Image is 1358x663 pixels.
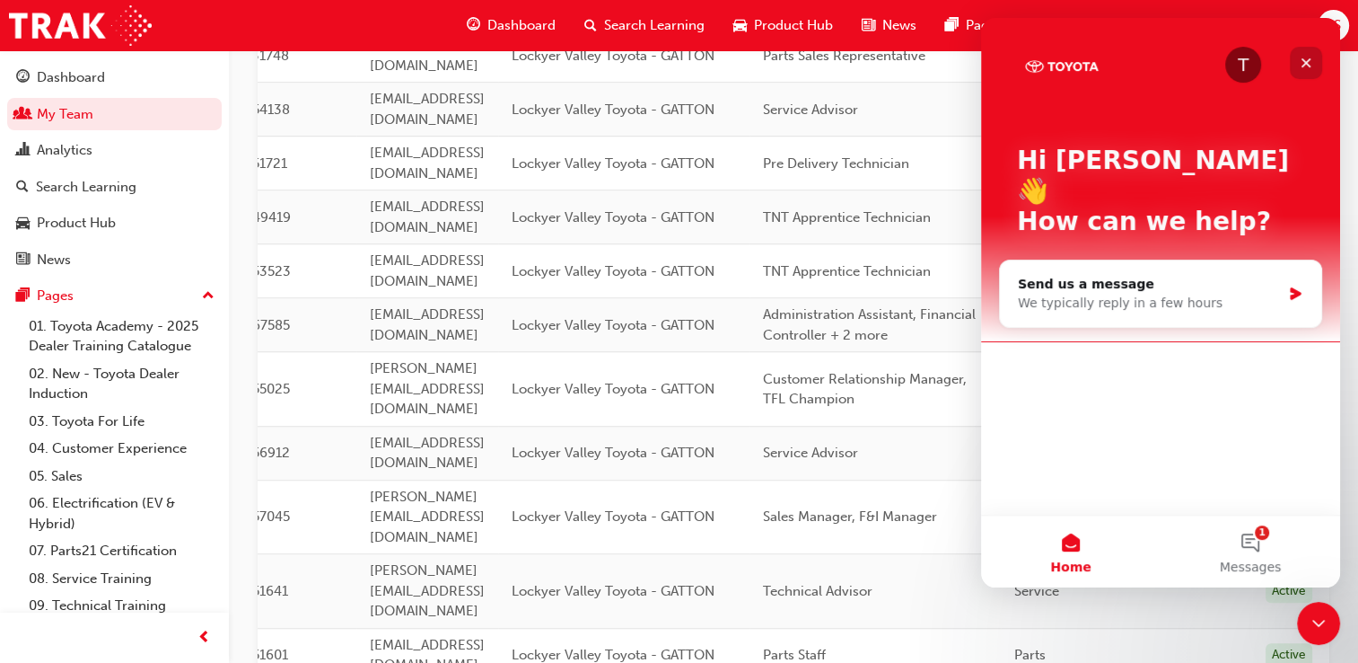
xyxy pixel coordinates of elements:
[37,213,116,234] div: Product Hub
[22,463,222,491] a: 05. Sales
[7,98,222,131] a: My Team
[16,143,30,159] span: chart-icon
[16,70,30,86] span: guage-icon
[37,286,74,306] div: Pages
[370,199,485,235] span: [EMAIL_ADDRESS][DOMAIN_NAME]
[244,381,290,397] span: 655025
[1297,602,1340,645] iframe: Intercom live chat
[763,48,925,64] span: Parts Sales Representative
[244,263,291,279] span: 653523
[7,134,222,167] a: Analytics
[763,155,909,172] span: Pre Delivery Technician
[1326,15,1340,36] span: SS
[16,252,30,269] span: news-icon
[847,7,931,44] a: news-iconNews
[244,508,290,525] span: 457045
[202,285,215,308] span: up-icon
[7,61,222,94] a: Dashboard
[16,107,30,123] span: people-icon
[370,252,485,289] span: [EMAIL_ADDRESS][DOMAIN_NAME]
[244,48,289,64] span: 531748
[512,583,714,599] span: Lockyer Valley Toyota - GATTON
[754,15,833,36] span: Product Hub
[36,177,136,198] div: Search Learning
[512,48,714,64] span: Lockyer Valley Toyota - GATTON
[37,140,92,161] div: Analytics
[244,209,291,225] span: 649419
[862,14,875,37] span: news-icon
[966,15,1003,36] span: Pages
[882,15,916,36] span: News
[763,647,826,663] span: Parts Staff
[244,583,288,599] span: 351641
[370,145,485,181] span: [EMAIL_ADDRESS][DOMAIN_NAME]
[7,207,222,240] a: Product Hub
[37,250,71,270] div: News
[1266,579,1312,604] div: Active
[7,57,222,279] button: DashboardMy TeamAnalyticsSearch LearningProduct HubNews
[512,381,714,397] span: Lockyer Valley Toyota - GATTON
[512,155,714,172] span: Lockyer Valley Toyota - GATTON
[512,508,714,525] span: Lockyer Valley Toyota - GATTON
[763,445,858,461] span: Service Advisor
[981,18,1340,588] iframe: Intercom live chat
[512,647,714,663] span: Lockyer Valley Toyota - GATTON
[1014,647,1046,663] span: Parts
[512,445,714,461] span: Lockyer Valley Toyota - GATTON
[244,102,290,118] span: 654138
[16,180,29,196] span: search-icon
[1014,583,1059,599] span: Service
[16,216,30,232] span: car-icon
[487,15,556,36] span: Dashboard
[16,288,30,305] span: pages-icon
[763,583,872,599] span: Technical Advisor
[512,263,714,279] span: Lockyer Valley Toyota - GATTON
[763,371,967,408] span: Customer Relationship Manager, TFL Champion
[584,14,597,37] span: search-icon
[370,360,485,417] span: [PERSON_NAME][EMAIL_ADDRESS][DOMAIN_NAME]
[7,279,222,313] button: Pages
[22,565,222,593] a: 08. Service Training
[570,7,719,44] a: search-iconSearch Learning
[931,7,1017,44] a: pages-iconPages
[244,647,288,663] span: 351601
[512,209,714,225] span: Lockyer Valley Toyota - GATTON
[512,102,714,118] span: Lockyer Valley Toyota - GATTON
[22,490,222,537] a: 06. Electrification (EV & Hybrid)
[467,14,480,37] span: guage-icon
[370,435,485,472] span: [EMAIL_ADDRESS][DOMAIN_NAME]
[7,243,222,277] a: News
[37,67,105,88] div: Dashboard
[763,263,931,279] span: TNT Apprentice Technician
[22,537,222,565] a: 07. Parts21 Certification
[7,171,222,204] a: Search Learning
[763,209,931,225] span: TNT Apprentice Technician
[9,5,152,46] img: Trak
[452,7,570,44] a: guage-iconDashboard
[244,317,290,333] span: 467585
[370,37,485,74] span: [EMAIL_ADDRESS][DOMAIN_NAME]
[370,562,485,619] span: [PERSON_NAME][EMAIL_ADDRESS][DOMAIN_NAME]
[763,508,937,525] span: Sales Manager, F&I Manager
[22,408,222,436] a: 03. Toyota For Life
[512,317,714,333] span: Lockyer Valley Toyota - GATTON
[604,15,705,36] span: Search Learning
[22,313,222,360] a: 01. Toyota Academy - 2025 Dealer Training Catalogue
[945,14,959,37] span: pages-icon
[733,14,747,37] span: car-icon
[1318,10,1349,41] button: SS
[244,155,287,172] span: 351721
[370,91,485,128] span: [EMAIL_ADDRESS][DOMAIN_NAME]
[22,592,222,620] a: 09. Technical Training
[763,306,976,343] span: Administration Assistant, Financial Controller + 2 more
[370,306,485,343] span: [EMAIL_ADDRESS][DOMAIN_NAME]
